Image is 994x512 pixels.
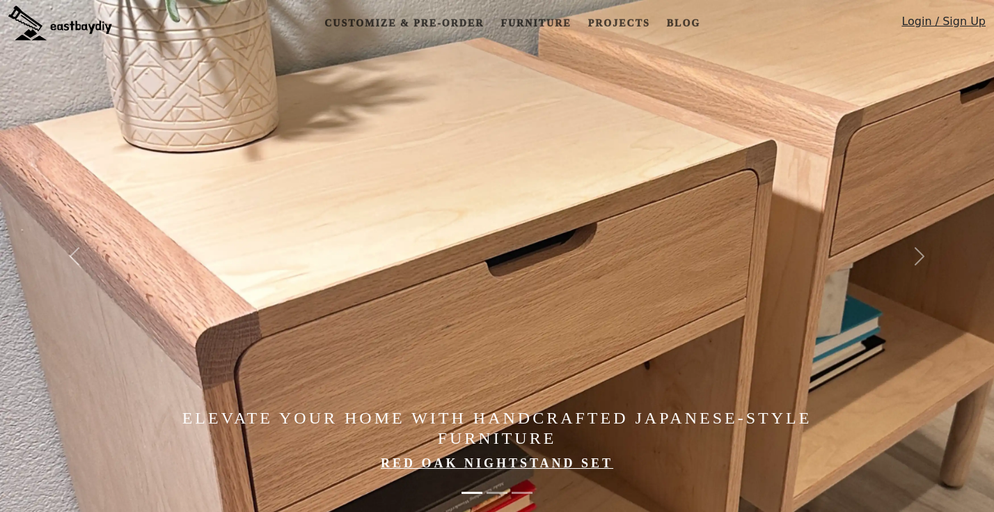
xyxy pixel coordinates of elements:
[461,485,482,501] button: Elevate Your Home with Handcrafted Japanese-Style Furniture
[8,6,112,40] img: eastbaydiy
[149,408,845,449] h4: Elevate Your Home with Handcrafted Japanese-Style Furniture
[583,10,656,36] a: Projects
[901,13,986,36] a: Login / Sign Up
[512,485,532,501] button: Elevate Your Home with Handcrafted Japanese-Style Furniture
[319,10,489,36] a: Customize & Pre-order
[487,485,507,501] button: Made in the Bay Area
[495,10,576,36] a: Furniture
[381,456,613,470] a: Red Oak Nightstand Set
[661,10,706,36] a: Blog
